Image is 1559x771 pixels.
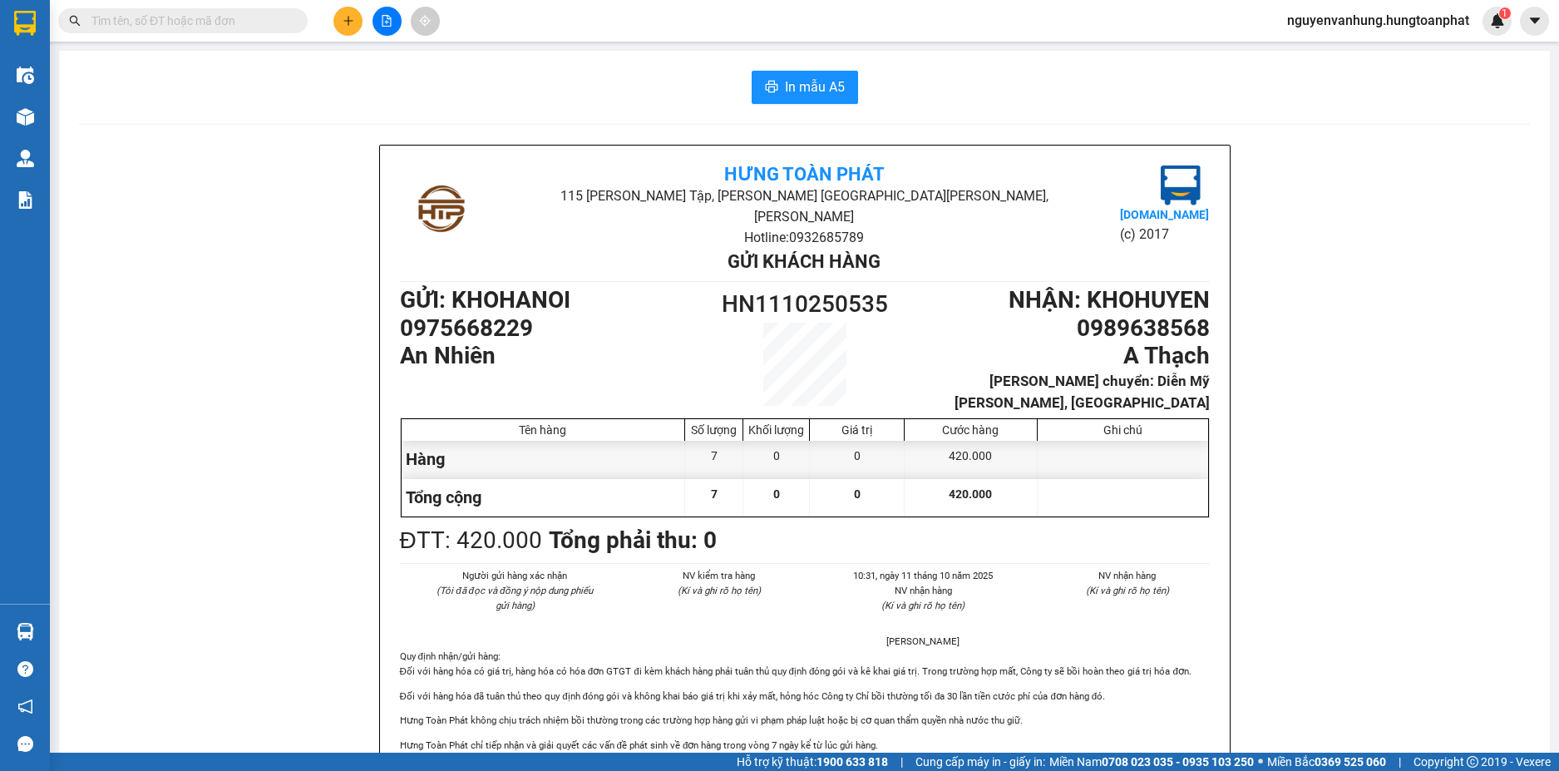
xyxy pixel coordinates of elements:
div: Hàng [402,441,686,478]
button: aim [411,7,440,36]
h1: A Thạch [905,342,1209,370]
span: search [69,15,81,27]
div: Cước hàng [909,423,1032,437]
img: warehouse-icon [17,67,34,84]
p: Đối với hàng hóa có giá trị, hàng hóa có hóa đơn GTGT đi kèm khách hàng phải tuân thủ quy định đó... [400,664,1210,679]
span: | [1399,753,1401,771]
span: Hỗ trợ kỹ thuật: [737,753,888,771]
b: Hưng Toàn Phát [724,164,885,185]
li: 115 [PERSON_NAME] Tập, [PERSON_NAME] [GEOGRAPHIC_DATA][PERSON_NAME], [PERSON_NAME] [92,41,377,103]
div: 0 [810,441,905,478]
b: NHẬN : KHOHUYEN [1009,286,1210,314]
b: Hưng Toàn Phát [154,19,314,40]
span: 0 [854,487,861,501]
h1: 0989638568 [905,314,1209,343]
img: logo-vxr [14,11,36,36]
img: logo.jpg [1161,166,1201,205]
button: printerIn mẫu A5 [752,71,858,104]
li: (c) 2017 [1120,224,1209,245]
strong: 0369 525 060 [1315,755,1386,769]
span: aim [419,15,431,27]
strong: 0708 023 035 - 0935 103 250 [1102,755,1254,769]
span: file-add [381,15,392,27]
span: nguyenvanhung.hungtoanphat [1274,10,1483,31]
i: (Tôi đã đọc và đồng ý nộp dung phiếu gửi hàng) [437,585,593,611]
img: warehouse-icon [17,623,34,640]
img: icon-new-feature [1490,13,1505,28]
span: caret-down [1527,13,1542,28]
img: logo.jpg [21,21,104,104]
span: Miền Nam [1049,753,1254,771]
span: 1 [1502,7,1507,19]
img: warehouse-icon [17,108,34,126]
div: Khối lượng [747,423,805,437]
div: ĐTT : 420.000 [400,522,542,559]
span: | [900,753,903,771]
b: GỬI : KHOHANOI [400,286,570,314]
button: file-add [372,7,402,36]
span: Tổng cộng [406,487,481,507]
span: 420.000 [949,487,992,501]
div: 0 [743,441,810,478]
span: printer [765,80,778,96]
h1: An Nhiên [400,342,703,370]
li: NV nhận hàng [841,583,1006,598]
div: 7 [685,441,743,478]
span: question-circle [17,661,33,677]
span: copyright [1467,756,1478,768]
li: Hotline: 0932685789 [535,227,1074,248]
button: caret-down [1520,7,1549,36]
li: NV nhận hàng [1045,568,1210,583]
li: Người gửi hàng xác nhận [433,568,598,583]
sup: 1 [1499,7,1511,19]
b: [DOMAIN_NAME] [1120,208,1209,221]
i: (Kí và ghi rõ họ tên) [678,585,761,596]
p: Hưng Toàn Phát chỉ tiếp nhận và giải quyết các vấn đề phát sinh về đơn hàng trong vòng 7 ngày kể ... [400,738,1210,753]
p: Đối với hàng hóa đã tuân thủ theo quy định đóng gói và không khai báo giá trị khi xảy mất, hỏng h... [400,689,1210,704]
div: Tên hàng [406,423,681,437]
button: plus [333,7,363,36]
h1: HN1110250535 [703,286,906,323]
span: message [17,736,33,752]
span: Miền Bắc [1267,753,1386,771]
b: Gửi khách hàng [728,251,881,272]
span: 7 [711,487,718,501]
li: NV kiểm tra hàng [637,568,802,583]
div: Giá trị [814,423,900,437]
span: notification [17,699,33,714]
i: (Kí và ghi rõ họ tên) [881,600,965,611]
span: 0 [773,487,780,501]
h1: 0975668229 [400,314,703,343]
div: 420.000 [905,441,1037,478]
div: Ghi chú [1042,423,1204,437]
li: 10:31, ngày 11 tháng 10 năm 2025 [841,568,1006,583]
div: Quy định nhận/gửi hàng : [400,649,1210,753]
li: 115 [PERSON_NAME] Tập, [PERSON_NAME] [GEOGRAPHIC_DATA][PERSON_NAME], [PERSON_NAME] [535,185,1074,227]
i: (Kí và ghi rõ họ tên) [1086,585,1169,596]
li: [PERSON_NAME] [841,634,1006,649]
strong: 1900 633 818 [817,755,888,769]
b: [PERSON_NAME] chuyển: Diễn Mỹ [PERSON_NAME], [GEOGRAPHIC_DATA] [955,373,1210,412]
img: solution-icon [17,191,34,209]
span: ⚪️ [1258,759,1263,765]
b: Tổng phải thu: 0 [549,526,717,554]
span: Cung cấp máy in - giấy in: [915,753,1045,771]
li: Hotline: 0932685789 [92,103,377,124]
input: Tìm tên, số ĐT hoặc mã đơn [91,12,288,30]
span: plus [343,15,354,27]
img: warehouse-icon [17,150,34,167]
div: Số lượng [689,423,738,437]
span: In mẫu A5 [785,77,845,97]
p: Hưng Toàn Phát không chịu trách nhiệm bồi thường trong các trường hợp hàng gửi vi phạm pháp luật ... [400,713,1210,728]
img: logo.jpg [400,166,483,249]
